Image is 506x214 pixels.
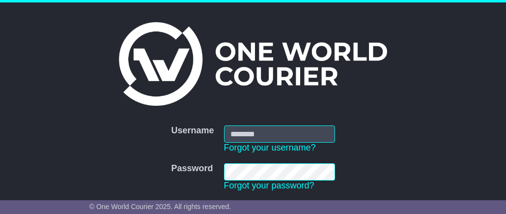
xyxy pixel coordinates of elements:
[119,22,387,106] img: One World
[89,203,231,211] span: © One World Courier 2025. All rights reserved.
[171,163,213,174] label: Password
[224,181,314,190] a: Forgot your password?
[224,143,316,153] a: Forgot your username?
[171,125,214,136] label: Username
